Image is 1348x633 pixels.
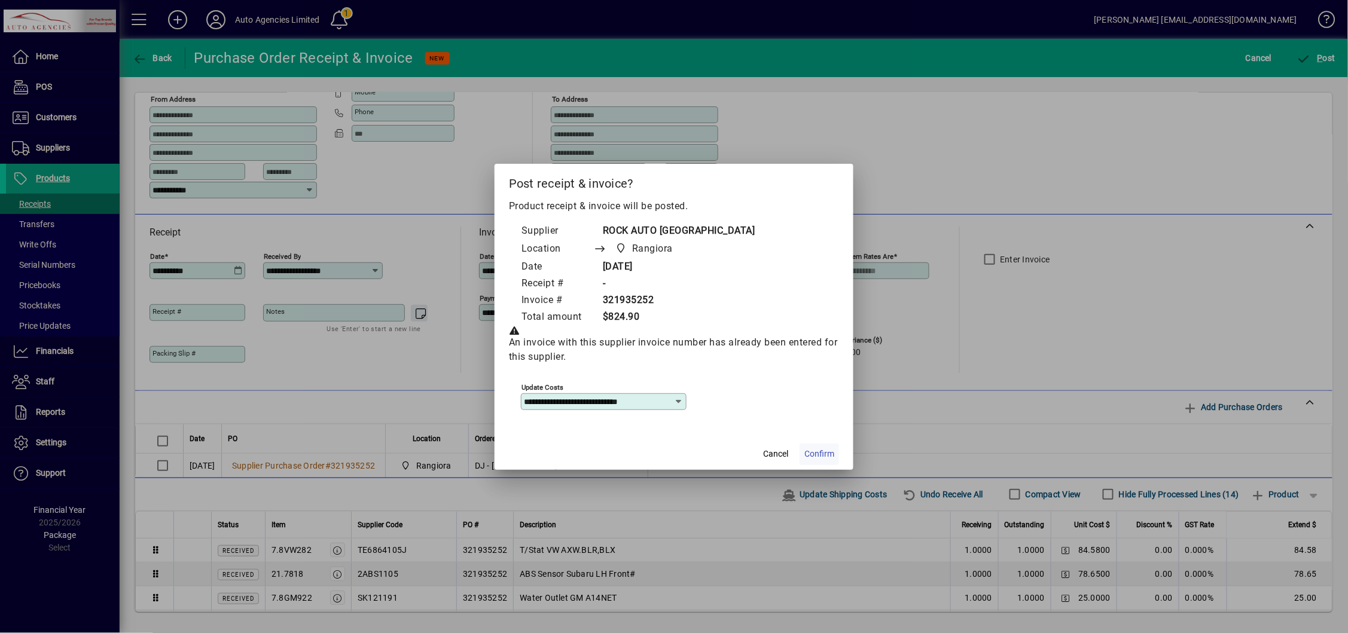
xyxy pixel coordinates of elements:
[509,326,839,364] div: An invoice with this supplier invoice number has already been entered for this supplier.
[594,259,755,276] td: [DATE]
[495,164,853,198] h2: Post receipt & invoice?
[763,448,788,460] span: Cancel
[594,292,755,309] td: 321935252
[521,276,594,292] td: Receipt #
[521,240,594,259] td: Location
[509,199,839,213] p: Product receipt & invoice will be posted.
[612,240,678,257] span: Rangiora
[521,309,594,326] td: Total amount
[521,383,563,391] mat-label: Update costs
[521,259,594,276] td: Date
[521,223,594,240] td: Supplier
[521,292,594,309] td: Invoice #
[804,448,834,460] span: Confirm
[594,276,755,292] td: -
[594,223,755,240] td: ROCK AUTO [GEOGRAPHIC_DATA]
[800,444,839,465] button: Confirm
[632,241,673,256] span: Rangiora
[757,444,795,465] button: Cancel
[594,309,755,326] td: $824.90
